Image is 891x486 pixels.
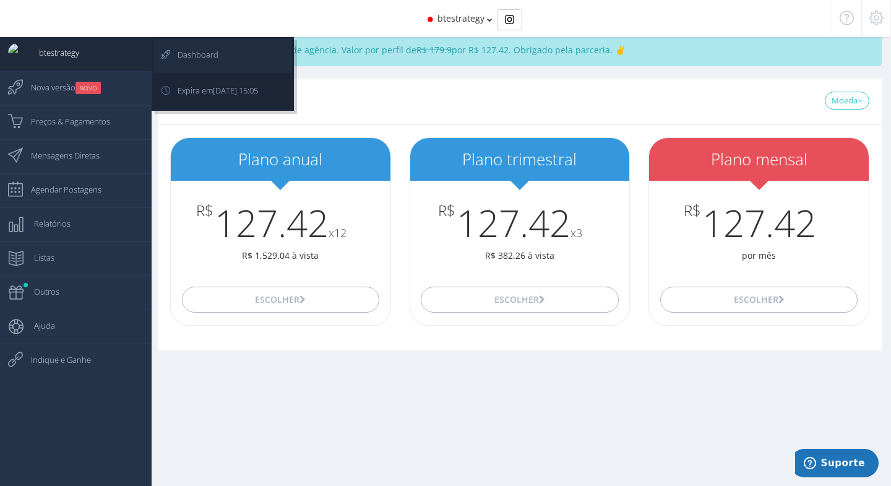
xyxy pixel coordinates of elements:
h2: Plano mensal [649,150,869,168]
span: Preços & Pagamentos [19,106,110,137]
img: User Image [8,43,27,62]
span: btestrategy [27,37,79,68]
small: NOVO [75,82,101,94]
h3: 127.42 [649,202,869,243]
button: Escolher [421,287,618,313]
small: x12 [329,225,346,240]
a: Dashboard [153,39,292,73]
span: Expira em [165,75,258,106]
button: Escolher [182,287,379,313]
span: R$ [684,202,701,219]
div: Parabéns, você tem desconto de agência. Valor por perfil de por R$ 127.42. Obrigado pela parceria... [158,34,882,66]
span: Dashboard [165,39,218,70]
p: R$ 382.26 à vista [410,250,630,262]
small: x3 [570,225,582,240]
span: R$ [196,202,213,219]
span: Mensagens Diretas [19,140,100,171]
h2: Plano trimestral [410,150,630,168]
span: [DATE] 15:05 [213,85,258,96]
a: Expira em[DATE] 15:05 [153,75,292,109]
button: Escolher [660,287,858,313]
div: Basic example [497,9,522,30]
p: por mês [649,250,869,262]
span: R$ [438,202,455,219]
span: Agendar Postagens [19,174,101,205]
iframe: Abre um widget para que você possa encontrar mais informações [795,449,879,480]
span: Outros [22,276,59,307]
strike: R$ 179.9 [416,44,452,56]
h3: 127.42 [171,202,390,243]
h2: Plano anual [171,150,390,168]
h3: 127.42 [410,202,630,243]
span: Indique e Ganhe [19,344,91,375]
span: Nova versão [19,72,101,103]
a: Moeda [825,92,869,110]
span: Listas [22,242,54,273]
img: Instagram_simple_icon.svg [505,15,514,24]
span: Relatórios [22,208,71,239]
p: R$ 1,529.04 à vista [171,250,390,262]
span: Ajuda [22,310,55,341]
span: btestrategy [437,12,484,24]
